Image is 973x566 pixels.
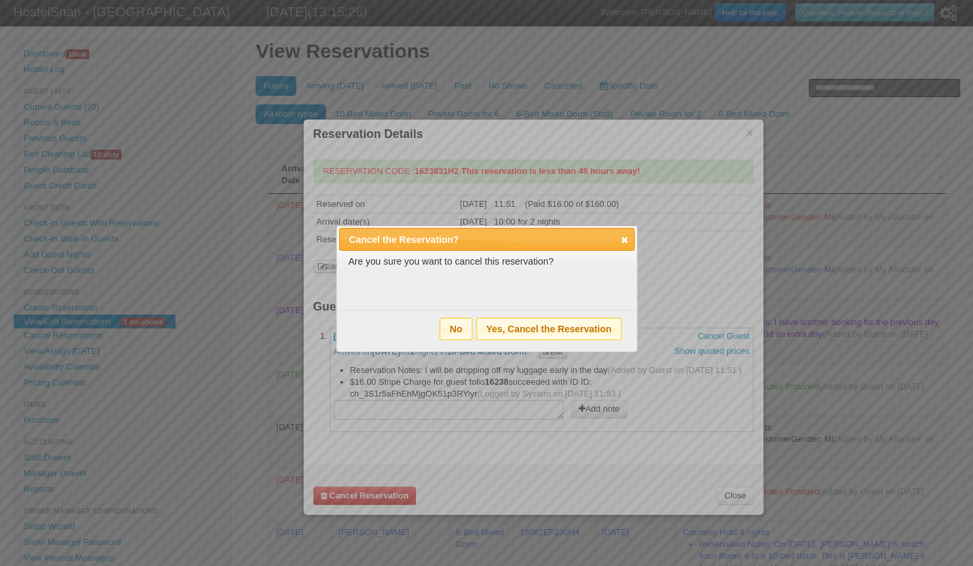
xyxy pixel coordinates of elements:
span: Cancel the Reservation? [349,234,459,246]
div: Are you sure you want to cancel this reservation? [339,251,635,305]
span: close [619,234,629,245]
span: Yes, Cancel the Reservation [477,318,621,339]
button: No [440,318,472,339]
button: Yes, Cancel the Reservation [476,318,622,339]
span: No [440,318,472,339]
a: close [618,233,631,246]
